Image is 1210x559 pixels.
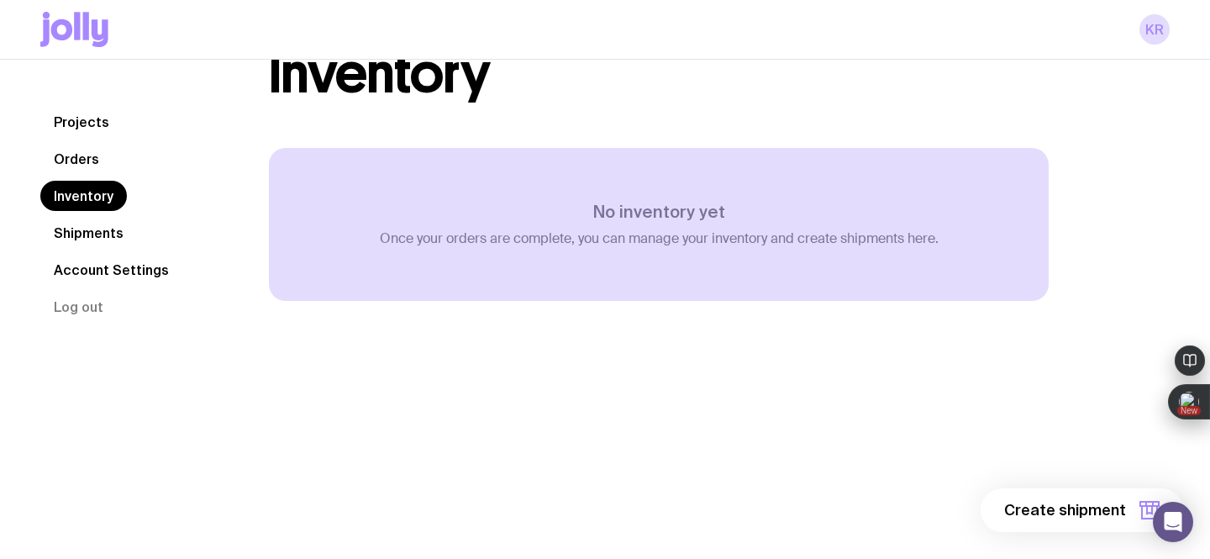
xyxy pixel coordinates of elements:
[1139,14,1170,45] a: KR
[269,47,490,101] h1: Inventory
[40,218,137,248] a: Shipments
[1004,500,1126,520] span: Create shipment
[40,107,123,137] a: Projects
[1153,502,1193,542] div: Open Intercom Messenger
[380,230,939,247] p: Once your orders are complete, you can manage your inventory and create shipments here.
[40,292,117,322] button: Log out
[40,181,127,211] a: Inventory
[40,144,113,174] a: Orders
[380,202,939,222] h3: No inventory yet
[40,255,182,285] a: Account Settings
[981,488,1183,532] button: Create shipment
